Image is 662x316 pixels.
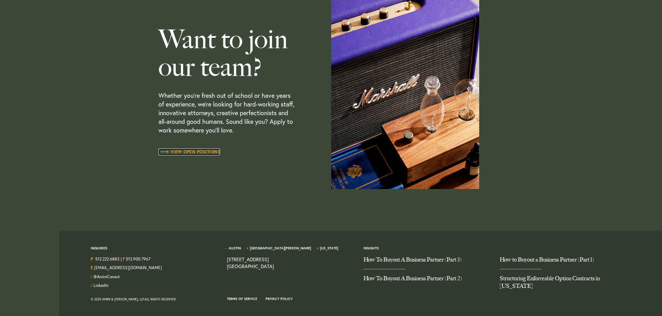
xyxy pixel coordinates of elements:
[500,270,626,295] a: Structuring Enforceable Option Contracts in Texas
[500,256,626,269] a: How to Buyout a Business Partner (Part 1)
[123,256,125,262] strong: F
[93,283,108,288] a: Join us on LinkedIn
[363,270,489,288] a: How To Buyout A Business Partner (Part 2)
[91,265,93,270] strong: E
[320,246,338,250] a: [US_STATE]
[95,256,120,262] a: Call us at 5122226883
[94,265,162,270] a: Email Us
[91,246,107,256] span: Inquiries
[121,256,122,263] span: |
[229,246,241,250] a: Austin
[158,150,220,154] span: View Open Positions
[227,297,257,301] a: Terms of Service
[93,274,120,279] a: Follow us on Twitter
[126,256,150,262] a: 512.900.7967
[158,25,296,81] h3: Want to join our team?
[158,148,220,155] a: View Open Positions
[363,246,379,250] a: Insights
[250,246,311,250] a: [GEOGRAPHIC_DATA][PERSON_NAME]
[91,256,93,262] strong: P
[158,81,296,148] p: Whether you’re fresh out of school or have years of experience, we’re looking for hard-working st...
[227,256,274,270] a: View on map
[91,295,216,304] div: © 2025 Amini & [PERSON_NAME], LLP. All Rights Reserved
[265,297,293,301] a: Privacy Policy
[363,256,489,269] a: How To Buyout A Business Partner (Part 3)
